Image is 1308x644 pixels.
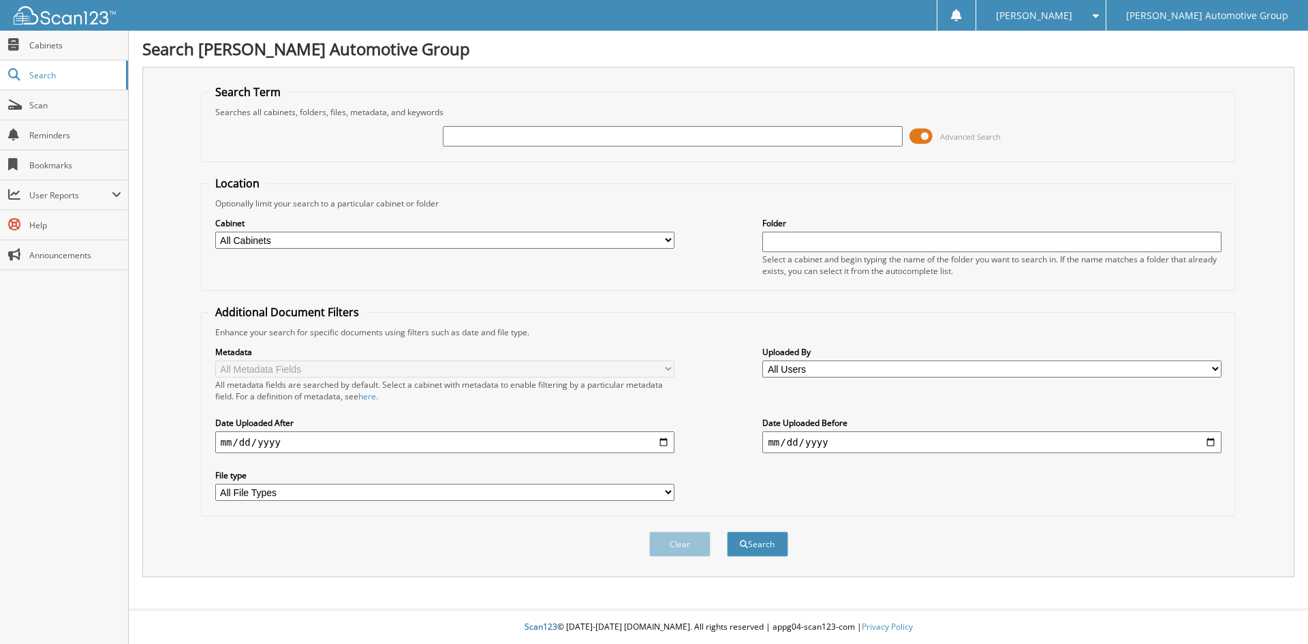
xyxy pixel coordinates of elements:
[727,532,788,557] button: Search
[29,99,121,111] span: Scan
[940,132,1001,142] span: Advanced Search
[1240,579,1308,644] iframe: Chat Widget
[29,40,121,51] span: Cabinets
[208,106,1229,118] div: Searches all cabinets, folders, files, metadata, and keywords
[29,249,121,261] span: Announcements
[215,417,674,429] label: Date Uploaded After
[14,6,116,25] img: scan123-logo-white.svg
[29,70,119,81] span: Search
[762,346,1221,358] label: Uploaded By
[215,379,674,402] div: All metadata fields are searched by default. Select a cabinet with metadata to enable filtering b...
[1126,12,1288,20] span: [PERSON_NAME] Automotive Group
[29,159,121,171] span: Bookmarks
[208,85,287,99] legend: Search Term
[215,470,674,481] label: File type
[996,12,1072,20] span: [PERSON_NAME]
[129,611,1308,644] div: © [DATE]-[DATE] [DOMAIN_NAME]. All rights reserved | appg04-scan123-com |
[525,621,557,632] span: Scan123
[762,254,1221,277] div: Select a cabinet and begin typing the name of the folder you want to search in. If the name match...
[358,390,376,402] a: here
[29,129,121,141] span: Reminders
[762,417,1221,429] label: Date Uploaded Before
[215,217,674,229] label: Cabinet
[208,176,266,191] legend: Location
[762,431,1221,453] input: end
[649,532,711,557] button: Clear
[215,431,674,453] input: start
[208,326,1229,338] div: Enhance your search for specific documents using filters such as date and file type.
[208,198,1229,209] div: Optionally limit your search to a particular cabinet or folder
[215,346,674,358] label: Metadata
[29,219,121,231] span: Help
[208,305,366,320] legend: Additional Document Filters
[29,189,112,201] span: User Reports
[142,37,1294,60] h1: Search [PERSON_NAME] Automotive Group
[762,217,1221,229] label: Folder
[862,621,913,632] a: Privacy Policy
